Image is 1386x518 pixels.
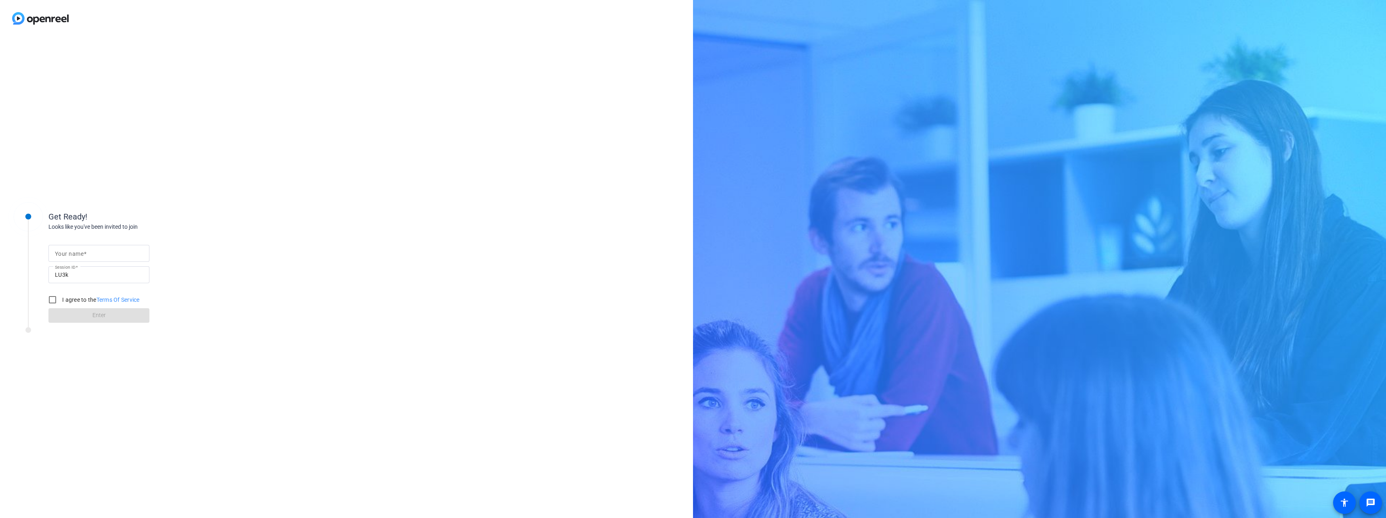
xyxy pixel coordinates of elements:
mat-icon: accessibility [1340,498,1349,508]
mat-label: Session ID [55,265,76,269]
mat-label: Your name [55,251,84,257]
a: Terms Of Service [97,297,140,303]
div: Get Ready! [48,211,210,223]
label: I agree to the [61,296,140,304]
mat-icon: message [1366,498,1375,508]
div: Looks like you've been invited to join [48,223,210,231]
